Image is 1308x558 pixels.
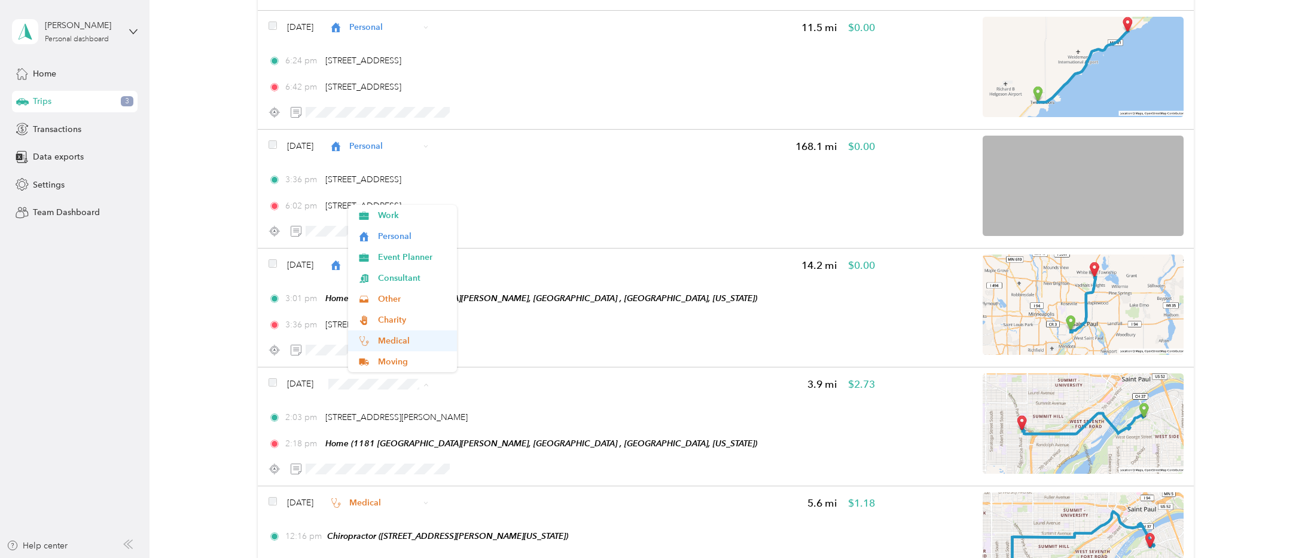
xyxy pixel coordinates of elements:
[287,259,313,271] span: [DATE]
[7,539,68,552] button: Help center
[807,377,837,392] span: 3.9 mi
[325,82,401,92] span: [STREET_ADDRESS]
[325,293,757,303] span: Home (1181 [GEOGRAPHIC_DATA][PERSON_NAME], [GEOGRAPHIC_DATA] , [GEOGRAPHIC_DATA], [US_STATE])
[378,314,449,326] span: Charity
[848,20,875,35] span: $0.00
[285,81,319,93] span: 6:42 pm
[378,230,449,243] span: Personal
[285,437,319,450] span: 2:18 pm
[848,377,875,392] span: $2.73
[33,206,100,219] span: Team Dashboard
[327,531,568,541] span: Chiropractor ([STREET_ADDRESS][PERSON_NAME][US_STATE])
[45,36,109,43] div: Personal dashboard
[349,140,419,152] span: Personal
[285,173,319,186] span: 3:36 pm
[287,21,313,33] span: [DATE]
[33,123,81,136] span: Transactions
[807,496,837,511] span: 5.6 mi
[983,17,1184,117] img: minimap
[325,320,401,330] span: [STREET_ADDRESS]
[795,139,837,154] span: 168.1 mi
[801,20,837,35] span: 11.5 mi
[287,378,313,390] span: [DATE]
[325,201,401,211] span: [STREET_ADDRESS]
[378,355,449,368] span: Moving
[378,335,449,347] span: Medical
[349,21,419,33] span: Personal
[287,496,313,509] span: [DATE]
[285,292,319,305] span: 3:01 pm
[287,140,313,152] span: [DATE]
[325,56,401,66] span: [STREET_ADDRESS]
[45,19,120,32] div: [PERSON_NAME]
[325,174,401,185] span: [STREET_ADDRESS]
[285,200,319,212] span: 6:02 pm
[33,95,51,108] span: Trips
[33,68,56,80] span: Home
[983,255,1184,355] img: minimap
[285,318,319,331] span: 3:36 pm
[378,272,449,284] span: Consultant
[285,530,322,542] span: 12:16 pm
[378,251,449,263] span: Event Planner
[349,496,419,509] span: Medical
[848,258,875,273] span: $0.00
[848,139,875,154] span: $0.00
[121,96,133,107] span: 3
[378,293,449,305] span: Other
[325,412,468,422] span: [STREET_ADDRESS][PERSON_NAME]
[1241,491,1308,558] iframe: Everlance-gr Chat Button Frame
[33,179,65,191] span: Settings
[33,151,84,163] span: Data exports
[285,54,319,67] span: 6:24 pm
[983,136,1184,236] img: minimap
[325,439,757,448] span: Home (1181 [GEOGRAPHIC_DATA][PERSON_NAME], [GEOGRAPHIC_DATA] , [GEOGRAPHIC_DATA], [US_STATE])
[848,496,875,511] span: $1.18
[378,209,449,222] span: Work
[983,373,1184,474] img: minimap
[285,411,319,424] span: 2:03 pm
[801,258,837,273] span: 14.2 mi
